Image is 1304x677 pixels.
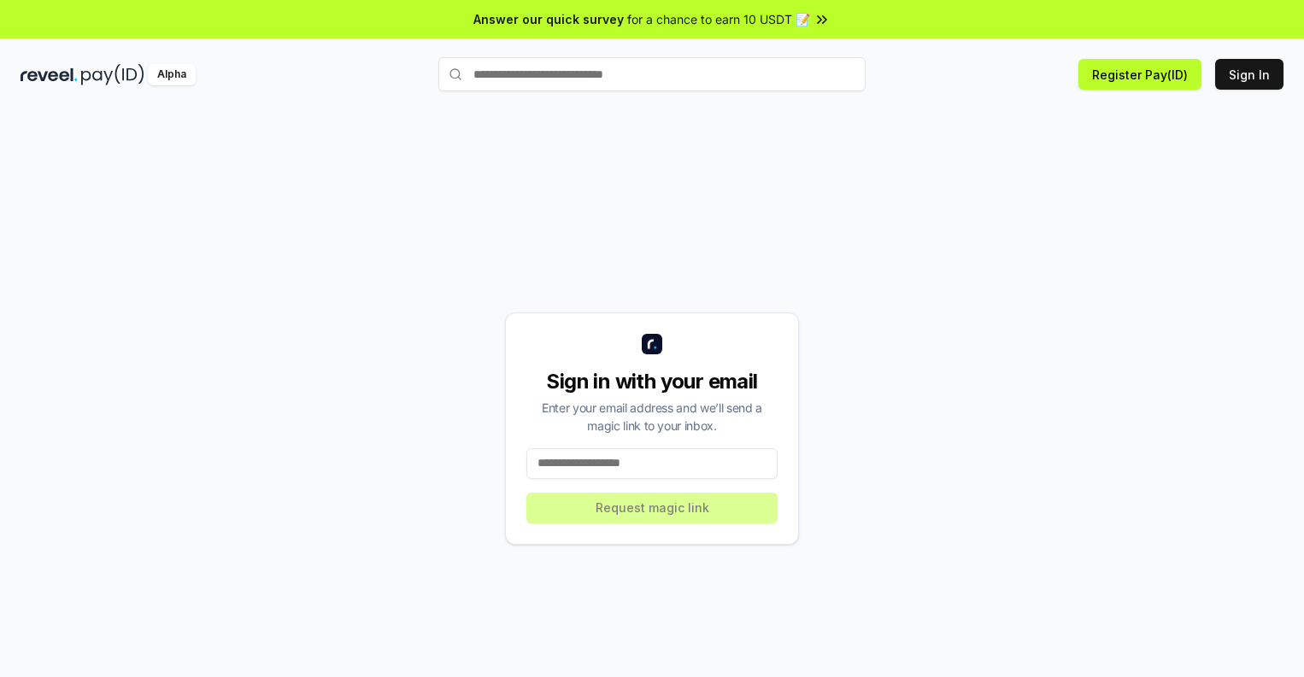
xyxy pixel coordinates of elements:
div: Alpha [148,64,196,85]
button: Register Pay(ID) [1078,59,1201,90]
img: pay_id [81,64,144,85]
div: Enter your email address and we’ll send a magic link to your inbox. [526,399,778,435]
img: reveel_dark [21,64,78,85]
span: for a chance to earn 10 USDT 📝 [627,10,810,28]
span: Answer our quick survey [473,10,624,28]
img: logo_small [642,334,662,354]
div: Sign in with your email [526,368,778,395]
button: Sign In [1215,59,1283,90]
